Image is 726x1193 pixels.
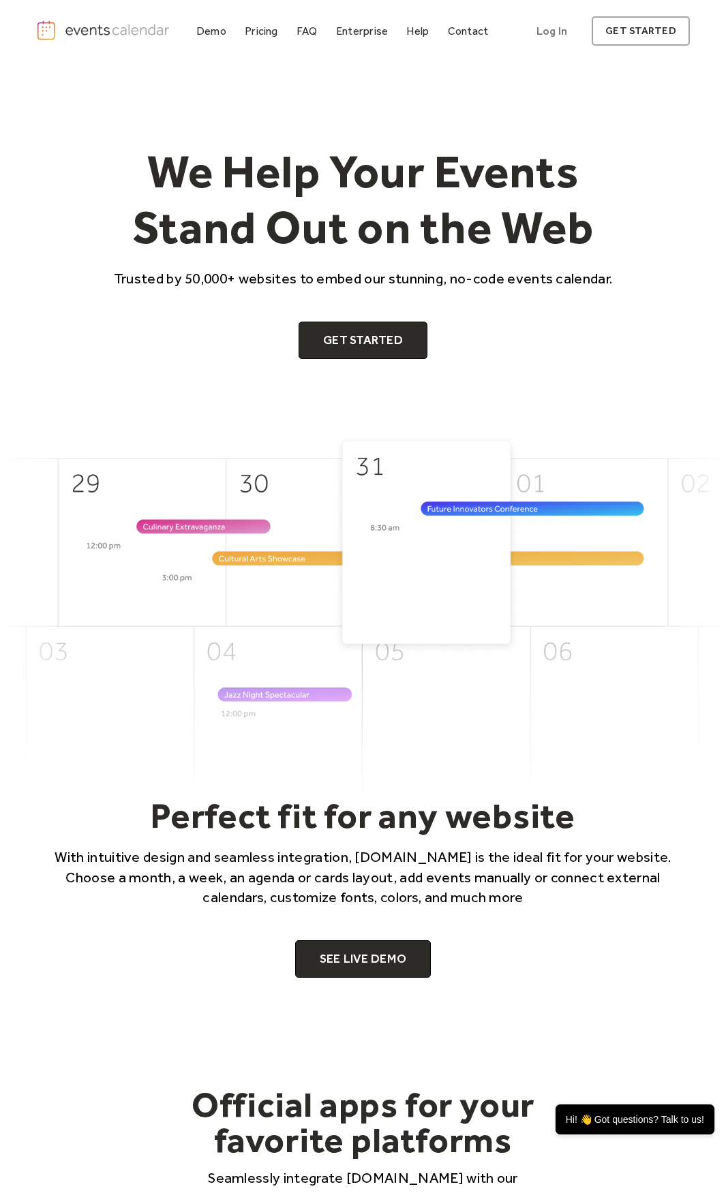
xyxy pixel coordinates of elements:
[592,16,689,46] a: get started
[336,27,388,35] div: Enterprise
[245,27,278,35] div: Pricing
[295,940,432,978] a: SEE LIVE DEMO
[36,20,172,41] a: home
[36,847,690,907] p: With intuitive design and seamless integration, [DOMAIN_NAME] is the ideal fit for your website. ...
[196,27,226,35] div: Demo
[406,27,429,35] div: Help
[297,27,318,35] div: FAQ
[442,22,494,40] a: Contact
[102,144,625,255] h1: We Help Your Events Stand Out on the Web
[331,22,393,40] a: Enterprise
[448,27,489,35] div: Contact
[36,794,690,837] h2: Perfect fit for any website
[178,1087,549,1158] h2: Official apps for your favorite platforms
[401,22,434,40] a: Help
[102,268,625,288] p: Trusted by 50,000+ websites to embed our stunning, no-code events calendar.
[239,22,284,40] a: Pricing
[191,22,232,40] a: Demo
[291,22,323,40] a: FAQ
[299,322,427,360] a: Get Started
[523,16,581,46] a: Log In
